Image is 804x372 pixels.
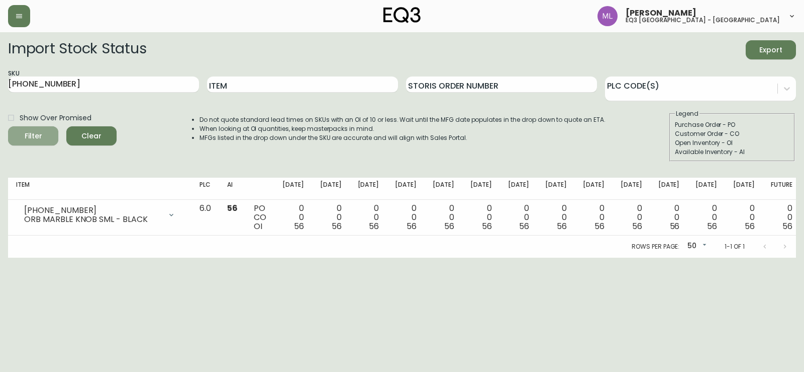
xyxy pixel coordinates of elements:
td: 6.0 [191,200,219,236]
div: 0 0 [508,204,530,231]
div: [PHONE_NUMBER] [24,206,161,215]
span: 56 [332,220,342,232]
img: logo [383,7,421,23]
div: Open Inventory - OI [675,138,789,147]
div: 0 0 [358,204,379,231]
th: [DATE] [425,178,462,200]
span: 56 [707,220,717,232]
span: 56 [557,220,567,232]
span: 56 [745,220,755,232]
span: 56 [227,202,238,214]
li: When looking at OI quantities, keep masterpacks in mind. [199,124,606,133]
div: Purchase Order - PO [675,120,789,129]
div: 0 0 [583,204,605,231]
th: [DATE] [575,178,613,200]
th: [DATE] [613,178,650,200]
span: Export [754,44,788,56]
button: Filter [8,126,58,145]
span: Show Over Promised [20,113,91,123]
div: Available Inventory - AI [675,147,789,157]
th: AI [219,178,246,200]
span: 56 [444,220,454,232]
th: [DATE] [725,178,763,200]
th: [DATE] [274,178,312,200]
div: 0 0 [545,204,567,231]
div: 0 0 [771,204,792,231]
div: PO CO [254,204,266,231]
div: 0 0 [733,204,755,231]
span: 56 [482,220,492,232]
th: [DATE] [537,178,575,200]
span: 56 [670,220,680,232]
span: 56 [369,220,379,232]
h2: Import Stock Status [8,40,146,59]
div: [PHONE_NUMBER]ORB MARBLE KNOB SML - BLACK [16,204,183,226]
th: PLC [191,178,219,200]
span: 56 [519,220,529,232]
h5: eq3 [GEOGRAPHIC_DATA] - [GEOGRAPHIC_DATA] [626,17,780,23]
legend: Legend [675,109,699,118]
li: MFGs listed in the drop down under the SKU are accurate and will align with Sales Portal. [199,133,606,142]
span: Clear [74,130,109,142]
div: 0 0 [658,204,680,231]
div: 0 0 [433,204,454,231]
span: 56 [632,220,642,232]
p: Rows per page: [632,242,679,251]
th: Future [763,178,800,200]
th: [DATE] [387,178,425,200]
span: 56 [294,220,304,232]
div: 0 0 [470,204,492,231]
span: [PERSON_NAME] [626,9,696,17]
span: 56 [782,220,792,232]
div: 0 0 [695,204,717,231]
th: [DATE] [500,178,538,200]
button: Clear [66,126,117,145]
div: 0 0 [282,204,304,231]
span: OI [254,220,262,232]
div: 0 0 [621,204,642,231]
div: Filter [25,130,42,142]
th: [DATE] [462,178,500,200]
p: 1-1 of 1 [725,242,745,251]
button: Export [746,40,796,59]
div: Customer Order - CO [675,129,789,138]
div: 50 [683,238,709,255]
div: 0 0 [320,204,342,231]
span: 56 [407,220,417,232]
th: [DATE] [350,178,387,200]
th: [DATE] [312,178,350,200]
span: 56 [594,220,605,232]
th: [DATE] [687,178,725,200]
th: Item [8,178,191,200]
th: [DATE] [650,178,688,200]
img: baddbcff1c9a25bf9b3a4739eeaf679c [597,6,618,26]
div: ORB MARBLE KNOB SML - BLACK [24,215,161,224]
div: 0 0 [395,204,417,231]
li: Do not quote standard lead times on SKUs with an OI of 10 or less. Wait until the MFG date popula... [199,115,606,124]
